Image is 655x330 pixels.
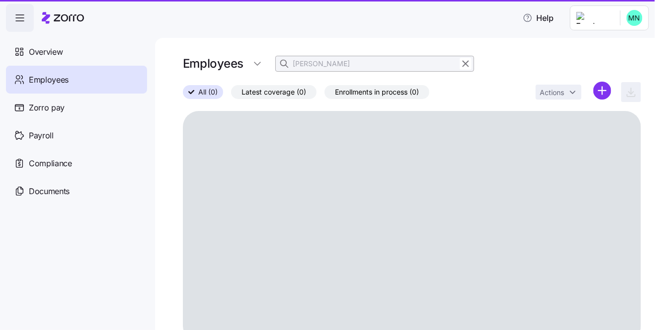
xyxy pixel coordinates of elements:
span: Latest coverage (0) [242,86,306,99]
a: Zorro pay [6,94,147,121]
a: Employees [6,66,147,94]
span: Zorro pay [29,102,65,114]
span: Enrollments in process (0) [335,86,419,99]
img: Employer logo [576,12,612,24]
span: Documents [29,185,70,198]
a: Overview [6,38,147,66]
span: Help [523,12,554,24]
a: Payroll [6,121,147,149]
span: Employees [29,74,69,86]
input: Search Employees [275,56,474,72]
a: Documents [6,177,147,205]
span: Actions [540,89,564,96]
span: Overview [29,46,63,58]
h1: Employees [183,56,244,71]
button: Actions [536,85,581,100]
svg: add icon [593,82,611,100]
span: All (0) [198,86,218,99]
span: Compliance [29,157,72,170]
span: Payroll [29,129,54,142]
button: Help [515,8,562,28]
img: b0ee0d05d7ad5b312d7e0d752ccfd4ca [627,10,643,26]
a: Compliance [6,149,147,177]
